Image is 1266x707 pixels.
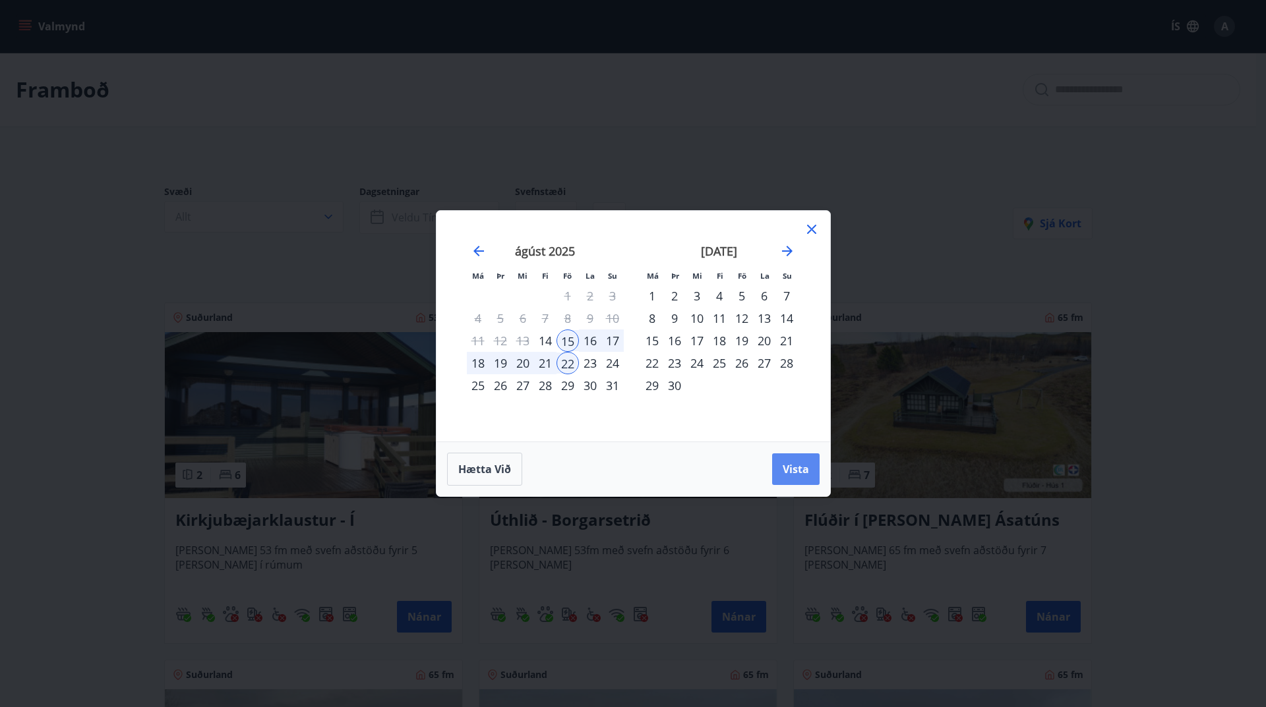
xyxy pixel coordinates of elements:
div: 29 [557,374,579,397]
button: Vista [772,453,820,485]
td: Choose fimmtudagur, 14. ágúst 2025 as your check-in date. It’s available. [534,329,557,352]
div: 23 [579,352,601,374]
small: Má [472,271,484,281]
div: 13 [753,307,775,329]
div: 8 [641,307,663,329]
small: Fö [738,271,746,281]
div: 25 [708,352,731,374]
strong: ágúst 2025 [515,243,575,259]
td: Choose mánudagur, 22. september 2025 as your check-in date. It’s available. [641,352,663,374]
div: 9 [663,307,686,329]
td: Choose þriðjudagur, 2. september 2025 as your check-in date. It’s available. [663,285,686,307]
div: 30 [663,374,686,397]
td: Not available. miðvikudagur, 6. ágúst 2025 [512,307,534,329]
small: Mi [692,271,702,281]
div: 29 [641,374,663,397]
td: Not available. föstudagur, 8. ágúst 2025 [557,307,579,329]
div: 3 [686,285,708,307]
small: Su [783,271,792,281]
div: 30 [579,374,601,397]
td: Choose sunnudagur, 21. september 2025 as your check-in date. It’s available. [775,329,798,352]
div: 19 [731,329,753,352]
div: 7 [775,285,798,307]
small: La [760,271,769,281]
div: 14 [775,307,798,329]
td: Selected. þriðjudagur, 19. ágúst 2025 [489,352,512,374]
div: 25 [467,374,489,397]
td: Choose miðvikudagur, 27. ágúst 2025 as your check-in date. It’s available. [512,374,534,397]
td: Selected. mánudagur, 18. ágúst 2025 [467,352,489,374]
div: 27 [753,352,775,374]
div: 1 [641,285,663,307]
td: Not available. miðvikudagur, 13. ágúst 2025 [512,329,534,352]
div: 24 [686,352,708,374]
td: Choose laugardagur, 13. september 2025 as your check-in date. It’s available. [753,307,775,329]
td: Choose miðvikudagur, 24. september 2025 as your check-in date. It’s available. [686,352,708,374]
div: 26 [731,352,753,374]
td: Choose þriðjudagur, 23. september 2025 as your check-in date. It’s available. [663,352,686,374]
td: Choose laugardagur, 6. september 2025 as your check-in date. It’s available. [753,285,775,307]
div: 27 [512,374,534,397]
div: 15 [557,329,579,352]
span: Vista [783,462,809,476]
td: Choose laugardagur, 20. september 2025 as your check-in date. It’s available. [753,329,775,352]
div: 14 [534,329,557,352]
small: Fö [563,271,572,281]
td: Selected as end date. föstudagur, 22. ágúst 2025 [557,352,579,374]
div: 22 [557,352,579,374]
div: 16 [579,329,601,352]
div: 2 [663,285,686,307]
td: Choose fimmtudagur, 28. ágúst 2025 as your check-in date. It’s available. [534,374,557,397]
td: Choose föstudagur, 26. september 2025 as your check-in date. It’s available. [731,352,753,374]
div: 22 [641,352,663,374]
div: Move forward to switch to the next month. [779,243,795,259]
td: Choose fimmtudagur, 4. september 2025 as your check-in date. It’s available. [708,285,731,307]
button: Hætta við [447,453,522,486]
div: 28 [775,352,798,374]
td: Choose laugardagur, 27. september 2025 as your check-in date. It’s available. [753,352,775,374]
div: 17 [686,329,708,352]
div: 5 [731,285,753,307]
td: Choose sunnudagur, 14. september 2025 as your check-in date. It’s available. [775,307,798,329]
div: 15 [641,329,663,352]
div: 18 [467,352,489,374]
div: 19 [489,352,512,374]
td: Not available. sunnudagur, 10. ágúst 2025 [601,307,624,329]
div: 20 [512,352,534,374]
div: 6 [753,285,775,307]
td: Choose föstudagur, 12. september 2025 as your check-in date. It’s available. [731,307,753,329]
td: Selected as start date. föstudagur, 15. ágúst 2025 [557,329,579,352]
td: Not available. mánudagur, 4. ágúst 2025 [467,307,489,329]
strong: [DATE] [701,243,737,259]
td: Choose þriðjudagur, 26. ágúst 2025 as your check-in date. It’s available. [489,374,512,397]
td: Choose mánudagur, 29. september 2025 as your check-in date. It’s available. [641,374,663,397]
small: Þr [671,271,679,281]
td: Choose föstudagur, 19. september 2025 as your check-in date. It’s available. [731,329,753,352]
div: 21 [775,329,798,352]
td: Selected. miðvikudagur, 20. ágúst 2025 [512,352,534,374]
td: Not available. föstudagur, 1. ágúst 2025 [557,285,579,307]
td: Selected. fimmtudagur, 21. ágúst 2025 [534,352,557,374]
div: 18 [708,329,731,352]
div: 21 [534,352,557,374]
div: 31 [601,374,624,397]
div: 26 [489,374,512,397]
div: 10 [686,307,708,329]
td: Not available. laugardagur, 2. ágúst 2025 [579,285,601,307]
small: La [586,271,595,281]
small: Fi [717,271,723,281]
td: Choose sunnudagur, 28. september 2025 as your check-in date. It’s available. [775,352,798,374]
td: Choose þriðjudagur, 9. september 2025 as your check-in date. It’s available. [663,307,686,329]
td: Choose þriðjudagur, 16. september 2025 as your check-in date. It’s available. [663,329,686,352]
td: Selected. laugardagur, 16. ágúst 2025 [579,329,601,352]
div: Move backward to switch to the previous month. [471,243,487,259]
td: Not available. mánudagur, 11. ágúst 2025 [467,329,489,352]
div: Calendar [452,227,814,426]
td: Choose laugardagur, 30. ágúst 2025 as your check-in date. It’s available. [579,374,601,397]
div: 4 [708,285,731,307]
td: Choose mánudagur, 25. ágúst 2025 as your check-in date. It’s available. [467,374,489,397]
td: Not available. sunnudagur, 3. ágúst 2025 [601,285,624,307]
td: Choose miðvikudagur, 17. september 2025 as your check-in date. It’s available. [686,329,708,352]
small: Þr [497,271,504,281]
small: Fi [542,271,549,281]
